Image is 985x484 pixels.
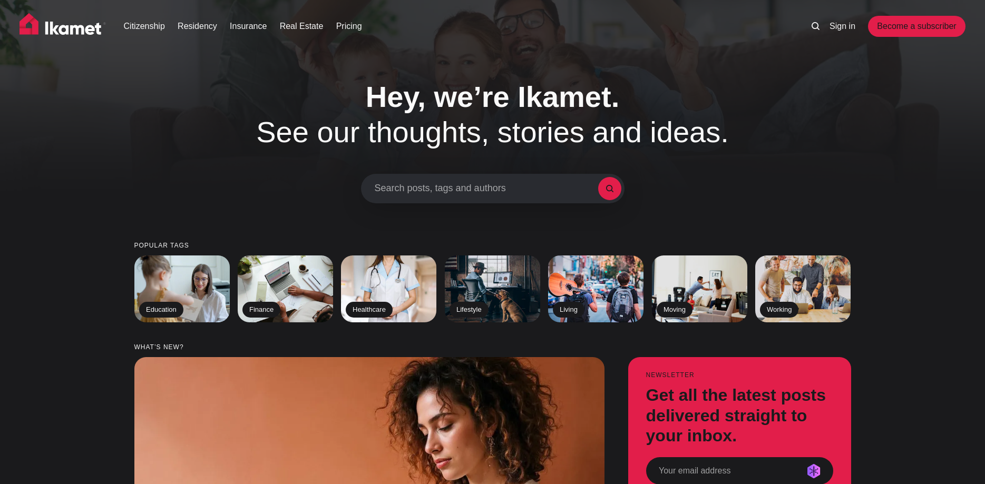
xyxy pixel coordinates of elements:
a: Residency [178,20,217,33]
small: Newsletter [646,372,833,379]
h2: Healthcare [346,302,393,318]
a: Sign in [830,20,855,33]
a: Lifestyle [445,255,540,322]
h2: Living [553,302,584,318]
a: Healthcare [341,255,436,322]
a: Pricing [336,20,362,33]
small: Popular tags [134,242,851,249]
span: Search posts, tags and authors [375,183,598,194]
a: Education [134,255,230,322]
h2: Lifestyle [450,302,489,318]
small: What’s new? [134,344,851,351]
a: Citizenship [124,20,165,33]
h3: Get all the latest posts delivered straight to your inbox. [646,385,833,446]
h2: Finance [242,302,280,318]
a: Moving [652,255,747,322]
a: Become a subscriber [868,16,965,37]
a: Finance [238,255,333,322]
h1: See our thoughts, stories and ideas. [224,79,762,150]
img: Ikamet home [19,13,106,39]
a: Real Estate [280,20,324,33]
h2: Education [139,302,183,318]
h2: Moving [657,302,693,318]
a: Insurance [230,20,267,33]
a: Working [755,255,851,322]
h2: Working [760,302,798,318]
span: Hey, we’re Ikamet. [366,80,619,113]
a: Living [548,255,643,322]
